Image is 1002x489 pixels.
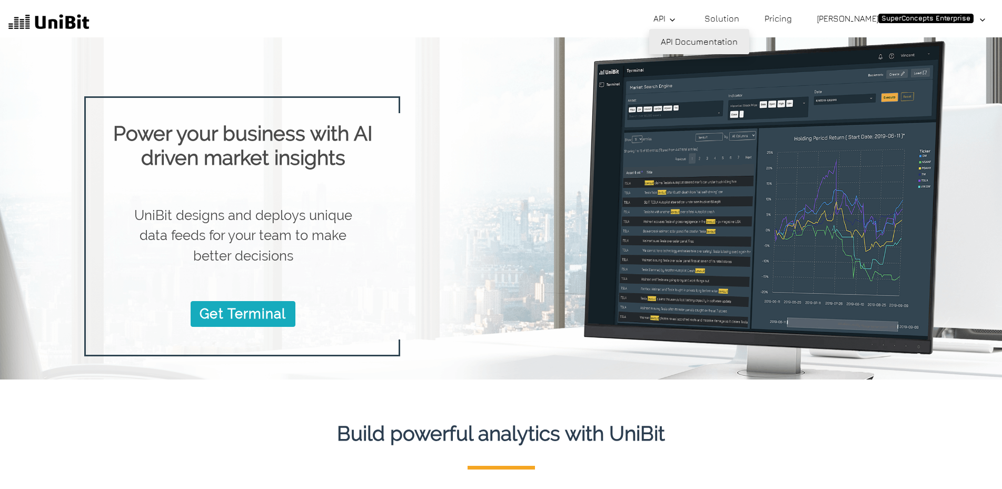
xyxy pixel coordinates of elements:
img: UniBit Logo [8,13,90,33]
a: API [649,8,683,29]
a: Solution [700,8,743,29]
a: [PERSON_NAME]SuperConcepts Enterprise [813,8,994,29]
p: UniBit designs and deploys unique data feeds for your team to make better decisions [120,205,366,266]
span: SuperConcepts Enterprise [878,14,974,23]
h1: Power your business with AI driven market insights [103,122,383,170]
a: API Documentation [649,29,749,54]
a: Get Terminal [191,301,295,326]
a: Pricing [760,8,796,29]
